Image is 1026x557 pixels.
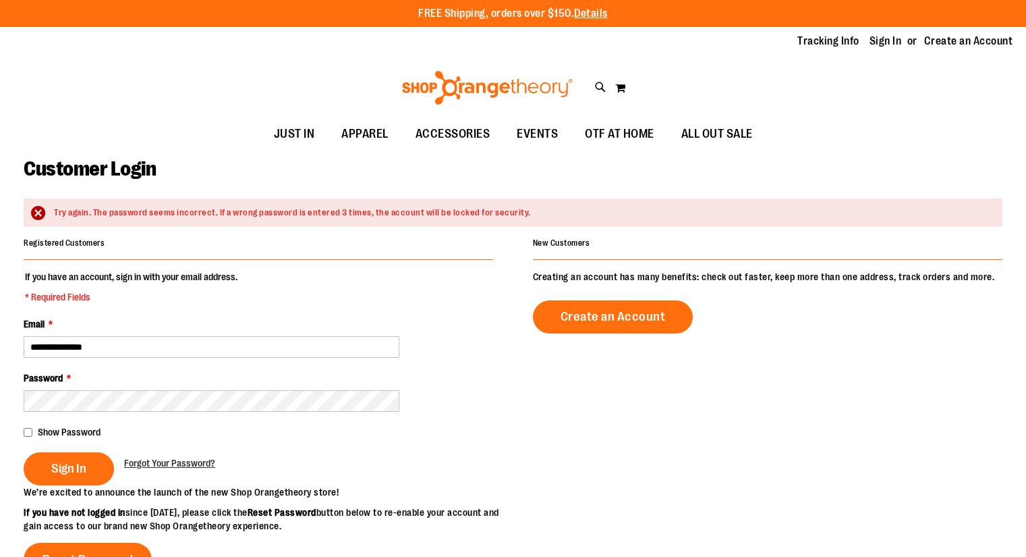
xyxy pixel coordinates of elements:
[418,6,608,22] p: FREE Shipping, orders over $150.
[25,290,237,304] span: * Required Fields
[24,373,63,383] span: Password
[870,34,902,49] a: Sign In
[533,300,693,334] a: Create an Account
[585,119,654,149] span: OTF AT HOME
[24,157,156,180] span: Customer Login
[24,506,513,533] p: since [DATE], please click the button below to re-enable your account and gain access to our bran...
[517,119,558,149] span: EVENTS
[24,507,125,518] strong: If you have not logged in
[400,71,575,105] img: Shop Orangetheory
[274,119,315,149] span: JUST IN
[924,34,1013,49] a: Create an Account
[24,270,239,304] legend: If you have an account, sign in with your email address.
[124,456,215,470] a: Forgot Your Password?
[248,507,316,518] strong: Reset Password
[574,7,608,20] a: Details
[533,270,1002,284] p: Creating an account has many benefits: check out faster, keep more than one address, track orders...
[38,427,101,437] span: Show Password
[797,34,859,49] a: Tracking Info
[561,309,666,324] span: Create an Account
[24,238,105,248] strong: Registered Customers
[341,119,389,149] span: APPAREL
[24,319,45,329] span: Email
[54,207,989,219] div: Try again. The password seems incorrect. If a wrong password is entered 3 times, the account will...
[51,461,86,476] span: Sign In
[533,238,590,248] strong: New Customers
[24,452,114,485] button: Sign In
[416,119,490,149] span: ACCESSORIES
[681,119,753,149] span: ALL OUT SALE
[124,458,215,469] span: Forgot Your Password?
[24,485,513,499] p: We’re excited to announce the launch of the new Shop Orangetheory store!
